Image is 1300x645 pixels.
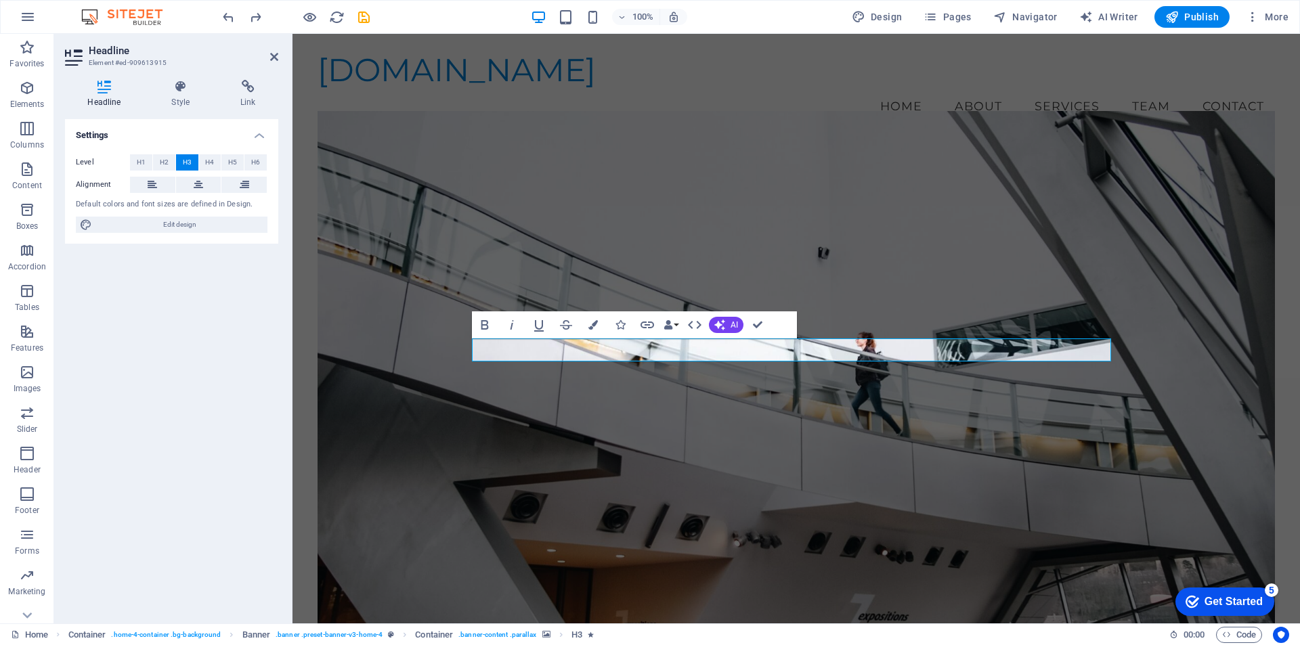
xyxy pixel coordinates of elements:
[160,154,169,171] span: H2
[251,154,260,171] span: H6
[11,342,43,353] p: Features
[682,311,708,338] button: HTML
[588,631,594,638] i: Element contains an animation
[924,10,971,24] span: Pages
[1246,10,1288,24] span: More
[301,9,318,25] button: Click here to leave preview mode and continue editing
[40,15,98,27] div: Get Started
[247,9,263,25] button: redo
[16,221,39,231] p: Boxes
[988,6,1063,28] button: Navigator
[12,180,42,191] p: Content
[668,11,680,23] i: On resize automatically adjust zoom level to fit chosen device.
[499,311,525,338] button: Italic (Ctrl+I)
[65,119,278,143] h4: Settings
[11,7,110,35] div: Get Started 5 items remaining, 0% complete
[15,302,39,313] p: Tables
[68,627,594,643] nav: breadcrumb
[65,80,149,108] h4: Headline
[17,424,38,435] p: Slider
[607,311,633,338] button: Icons
[1074,6,1144,28] button: AI Writer
[415,627,453,643] span: Click to select. Double-click to edit
[11,627,48,643] a: Click to cancel selection. Double-click to open Pages
[183,154,192,171] span: H3
[709,317,743,333] button: AI
[89,57,251,69] h3: Element #ed-909613915
[153,154,175,171] button: H2
[632,9,654,25] h6: 100%
[472,311,498,338] button: Bold (Ctrl+B)
[355,9,372,25] button: save
[745,311,771,338] button: Confirm (Ctrl+⏎)
[918,6,976,28] button: Pages
[1193,629,1195,640] span: :
[10,99,45,110] p: Elements
[1216,627,1262,643] button: Code
[553,311,579,338] button: Strikethrough
[356,9,372,25] i: Save (Ctrl+S)
[76,217,267,233] button: Edit design
[612,9,660,25] button: 100%
[244,154,267,171] button: H6
[846,6,908,28] button: Design
[176,154,198,171] button: H3
[329,9,345,25] i: Reload page
[111,627,221,643] span: . home-4-container .bg-background
[731,321,738,329] span: AI
[220,9,236,25] button: undo
[248,9,263,25] i: Redo: Move elements (Ctrl+Y, ⌘+Y)
[1222,627,1256,643] span: Code
[458,627,536,643] span: . banner-content .parallax
[1169,627,1205,643] h6: Session time
[199,154,221,171] button: H4
[1154,6,1230,28] button: Publish
[571,627,582,643] span: Click to select. Double-click to edit
[89,45,278,57] h2: Headline
[14,383,41,394] p: Images
[221,154,244,171] button: H5
[8,261,46,272] p: Accordion
[68,627,106,643] span: Click to select. Double-click to edit
[1079,10,1138,24] span: AI Writer
[1184,627,1205,643] span: 00 00
[15,546,39,556] p: Forms
[78,9,179,25] img: Editor Logo
[1273,627,1289,643] button: Usercentrics
[580,311,606,338] button: Colors
[1165,10,1219,24] span: Publish
[328,9,345,25] button: reload
[993,10,1058,24] span: Navigator
[846,6,908,28] div: Design (Ctrl+Alt+Y)
[276,627,383,643] span: . banner .preset-banner-v3-home-4
[100,3,114,16] div: 5
[242,627,271,643] span: Click to select. Double-click to edit
[149,80,218,108] h4: Style
[218,80,278,108] h4: Link
[10,139,44,150] p: Columns
[8,586,45,597] p: Marketing
[137,154,146,171] span: H1
[526,311,552,338] button: Underline (Ctrl+U)
[662,311,680,338] button: Data Bindings
[96,217,263,233] span: Edit design
[15,505,39,516] p: Footer
[852,10,903,24] span: Design
[542,631,550,638] i: This element contains a background
[1240,6,1294,28] button: More
[130,154,152,171] button: H1
[634,311,660,338] button: Link
[14,464,41,475] p: Header
[76,199,267,210] div: Default colors and font sizes are defined in Design.
[9,58,44,69] p: Favorites
[76,177,130,193] label: Alignment
[388,631,394,638] i: This element is a customizable preset
[221,9,236,25] i: Undo: Edit headline (Ctrl+Z)
[76,154,130,171] label: Level
[205,154,214,171] span: H4
[228,154,237,171] span: H5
